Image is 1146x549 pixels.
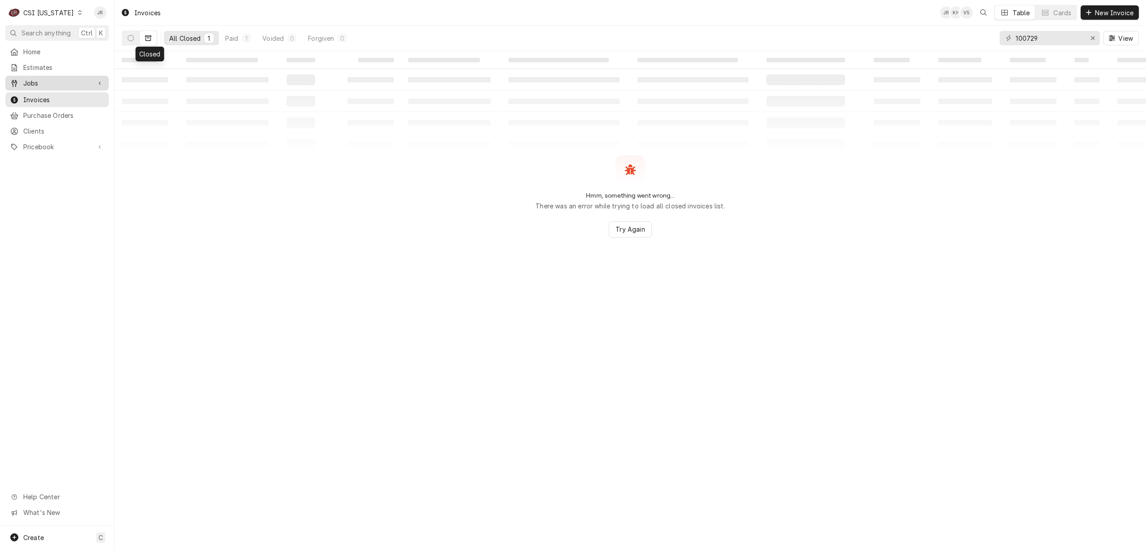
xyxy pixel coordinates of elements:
span: ‌ [358,58,394,62]
button: New Invoice [1081,5,1139,20]
span: What's New [23,508,103,517]
div: Forgiven [308,34,334,43]
button: Try Again [609,221,651,238]
p: There was an error while trying to load all closed invoices list. [535,201,725,211]
span: ‌ [766,58,845,62]
span: Home [23,47,104,56]
span: ‌ [637,58,738,62]
a: Go to Help Center [5,489,109,504]
div: CSI Kentucky's Avatar [8,6,21,19]
div: Closed [136,47,164,61]
a: Clients [5,124,109,138]
div: 0 [289,34,295,43]
table: All Closed Invoices List Loading [115,51,1146,155]
span: Help Center [23,492,103,501]
span: ‌ [1074,58,1089,62]
div: VS [960,6,973,19]
div: Jessica Rentfro's Avatar [94,6,107,19]
a: Estimates [5,60,109,75]
input: Keyword search [1016,31,1083,45]
div: CSI [US_STATE] [23,8,74,17]
div: Voided [262,34,284,43]
button: Open search [976,5,991,20]
div: C [8,6,21,19]
div: Paid [225,34,239,43]
span: Estimates [23,63,104,72]
a: Go to Pricebook [5,139,109,154]
span: Purchase Orders [23,111,104,120]
span: Try Again [614,225,646,234]
a: Purchase Orders [5,108,109,123]
span: Invoices [23,95,104,104]
button: Erase input [1086,31,1100,45]
div: JR [940,6,953,19]
span: ‌ [874,58,910,62]
button: Search anythingCtrlK [5,25,109,41]
div: All Closed [169,34,201,43]
div: 1 [244,34,249,43]
span: ‌ [122,58,158,62]
h2: Hmm, something went wrong... [586,192,674,199]
span: C [98,533,103,542]
div: JR [94,6,107,19]
span: View [1116,34,1135,43]
a: Invoices [5,92,109,107]
span: ‌ [509,58,609,62]
span: ‌ [186,58,258,62]
span: Ctrl [81,28,93,38]
div: 0 [340,34,345,43]
a: Go to Jobs [5,76,109,91]
span: Clients [23,126,104,136]
div: Jessica Rentfro's Avatar [940,6,953,19]
span: Search anything [21,28,71,38]
div: Cards [1053,8,1071,17]
span: Create [23,534,44,541]
span: ‌ [938,58,981,62]
span: ‌ [1010,58,1046,62]
a: Home [5,44,109,59]
button: View [1103,31,1139,45]
span: ‌ [408,58,480,62]
div: Table [1013,8,1030,17]
span: Pricebook [23,142,91,151]
span: Jobs [23,78,91,88]
div: KH [950,6,962,19]
span: ‌ [286,58,315,62]
div: Kyley Hunnicutt's Avatar [950,6,962,19]
span: K [99,28,103,38]
span: New Invoice [1093,8,1135,17]
div: Vicky Stuesse's Avatar [960,6,973,19]
a: Go to What's New [5,505,109,520]
div: 1 [206,34,212,43]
